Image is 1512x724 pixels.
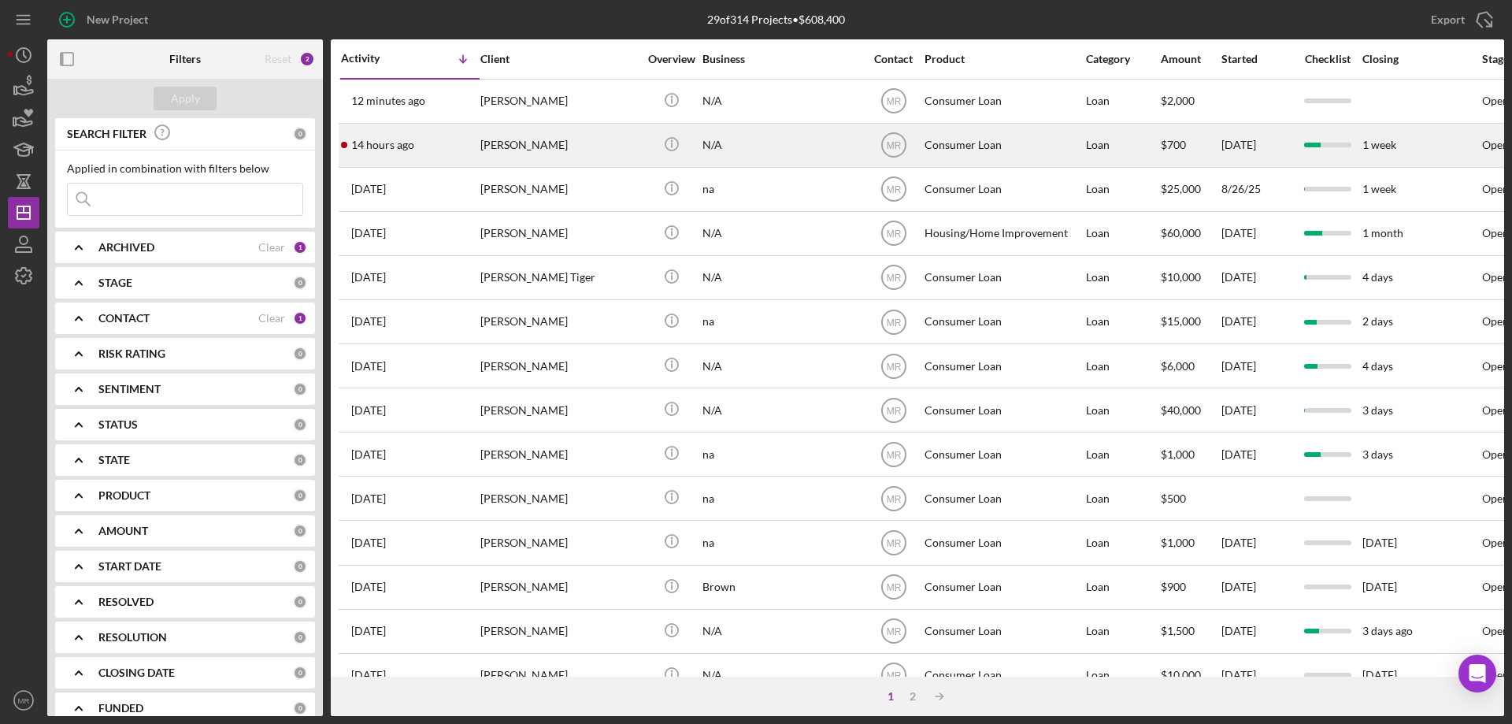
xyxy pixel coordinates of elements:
[258,241,285,254] div: Clear
[98,560,161,573] b: START DATE
[1086,611,1159,652] div: Loan
[1431,4,1465,35] div: Export
[1221,611,1292,652] div: [DATE]
[1161,611,1220,652] div: $1,500
[1362,536,1397,549] time: [DATE]
[98,666,175,679] b: CLOSING DATE
[98,454,130,466] b: STATE
[925,169,1082,210] div: Consumer Loan
[351,227,386,239] time: 2025-08-22 18:02
[98,383,161,395] b: SENTIMENT
[480,213,638,254] div: [PERSON_NAME]
[886,184,901,195] text: MR
[886,361,901,372] text: MR
[154,87,217,110] button: Apply
[265,53,291,65] div: Reset
[925,566,1082,608] div: Consumer Loan
[886,449,901,460] text: MR
[1362,182,1396,195] time: 1 week
[1086,389,1159,431] div: Loan
[351,492,386,505] time: 2025-08-20 18:20
[98,631,167,644] b: RESOLUTION
[925,53,1082,65] div: Product
[702,345,860,387] div: N/A
[1362,138,1396,151] time: 1 week
[1086,301,1159,343] div: Loan
[98,489,150,502] b: PRODUCT
[351,625,386,637] time: 2025-08-18 15:21
[702,213,860,254] div: N/A
[293,347,307,361] div: 0
[169,53,201,65] b: Filters
[67,128,146,140] b: SEARCH FILTER
[351,448,386,461] time: 2025-08-21 16:33
[480,522,638,563] div: [PERSON_NAME]
[1161,433,1220,475] div: $1,000
[293,127,307,141] div: 0
[707,13,845,26] div: 29 of 314 Projects • $608,400
[1362,270,1393,284] time: 4 days
[1362,226,1403,239] time: 1 month
[98,241,154,254] b: ARCHIVED
[1221,433,1292,475] div: [DATE]
[258,312,285,325] div: Clear
[925,257,1082,299] div: Consumer Loan
[1294,53,1361,65] div: Checklist
[886,538,901,549] text: MR
[925,389,1082,431] div: Consumer Loan
[925,655,1082,696] div: Consumer Loan
[98,525,148,537] b: AMOUNT
[1458,655,1496,692] div: Open Intercom Messenger
[925,433,1082,475] div: Consumer Loan
[351,315,386,328] time: 2025-08-22 16:56
[1161,80,1220,122] div: $2,000
[480,566,638,608] div: [PERSON_NAME]
[702,522,860,563] div: na
[1362,624,1413,637] time: 3 days ago
[480,611,638,652] div: [PERSON_NAME]
[886,228,901,239] text: MR
[886,626,901,637] text: MR
[925,522,1082,563] div: Consumer Loan
[293,559,307,574] div: 0
[47,4,164,35] button: New Project
[87,4,148,35] div: New Project
[1086,345,1159,387] div: Loan
[293,311,307,325] div: 1
[351,669,386,681] time: 2025-08-16 22:41
[1161,566,1220,608] div: $900
[1362,403,1393,417] time: 3 days
[702,611,860,652] div: N/A
[1086,522,1159,563] div: Loan
[1362,580,1397,593] time: [DATE]
[702,80,860,122] div: N/A
[480,433,638,475] div: [PERSON_NAME]
[293,276,307,290] div: 0
[18,696,30,705] text: MR
[1086,213,1159,254] div: Loan
[1086,124,1159,166] div: Loan
[1415,4,1504,35] button: Export
[1161,301,1220,343] div: $15,000
[1086,169,1159,210] div: Loan
[925,124,1082,166] div: Consumer Loan
[480,655,638,696] div: [PERSON_NAME]
[351,183,386,195] time: 2025-08-26 20:59
[886,140,901,151] text: MR
[1221,213,1292,254] div: [DATE]
[1362,668,1397,681] time: [DATE]
[1221,566,1292,608] div: [DATE]
[1221,655,1292,696] div: [DATE]
[886,582,901,593] text: MR
[1161,257,1220,299] div: $10,000
[1086,433,1159,475] div: Loan
[1161,124,1220,166] div: $700
[1086,80,1159,122] div: Loan
[98,312,150,325] b: CONTACT
[293,240,307,254] div: 1
[293,488,307,503] div: 0
[480,169,638,210] div: [PERSON_NAME]
[925,301,1082,343] div: Consumer Loan
[351,581,386,593] time: 2025-08-19 08:29
[702,169,860,210] div: na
